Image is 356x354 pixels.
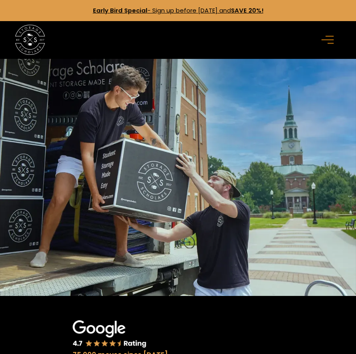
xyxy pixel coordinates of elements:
a: Early Bird Special- Sign up before [DATE] andSAVE 20%! [93,6,263,15]
div: menu [317,28,341,52]
img: Storage Scholars main logo [15,25,45,55]
strong: SAVE 20%! [231,6,263,15]
img: Google 4.7 star rating [73,320,147,349]
strong: Early Bird Special [93,6,147,15]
